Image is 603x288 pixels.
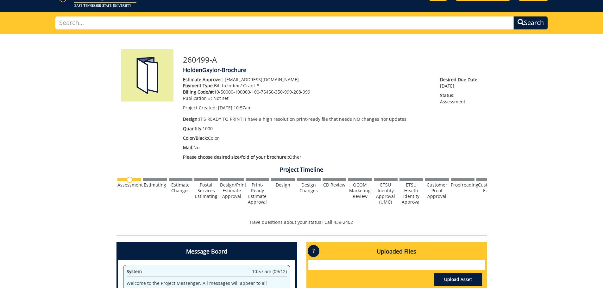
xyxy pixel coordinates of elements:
[348,182,372,199] div: QCOM Marketing Review
[194,182,218,199] div: Postal Services Estimating
[513,16,548,30] button: Search
[183,144,193,150] span: Mail:
[183,105,217,111] span: Project Created:
[183,116,199,122] span: Design:
[117,182,141,188] div: Assessment
[183,77,431,83] p: [EMAIL_ADDRESS][DOMAIN_NAME]
[127,177,133,183] img: no
[183,95,212,101] span: Publication #:
[183,154,431,160] p: Other
[297,182,321,193] div: Design Changes
[183,154,289,160] span: Please choose desired size/fold of your brochure::
[220,182,244,199] div: Design/Print Estimate Approval
[118,243,295,260] h4: Message Board
[169,182,192,193] div: Estimate Changes
[399,182,423,205] div: ETSU Health Identity Approval
[252,268,287,275] span: 10:57 am (09/12)
[271,182,295,188] div: Design
[440,77,482,83] span: Desired Due Date:
[183,89,431,95] p: 10-50000-100000-100-75450-350-999-208-999
[183,126,203,132] span: Quantity:
[451,182,474,188] div: Proofreading
[183,83,431,89] p: Bill to Index / Grant #
[116,219,487,225] p: Have questions about your status? Call 439-2402
[183,67,482,73] h4: HoldenGaylor-Brochure
[246,182,269,205] div: Print-Ready Estimate Approval
[55,16,514,30] input: Search...
[183,135,431,141] p: Color
[308,243,485,260] h4: Uploaded Files
[127,268,142,274] span: System
[183,126,431,132] p: 1000
[183,83,214,89] span: Payment Type:
[121,49,173,101] img: Product featured image
[183,135,208,141] span: Color/Black:
[374,182,398,205] div: ETSU Identity Approval (UMC)
[116,167,487,173] h4: Project Timeline
[476,182,500,193] div: Customer Edits
[308,245,319,257] p: ?
[323,182,346,188] div: CD Review
[440,92,482,99] span: Status:
[425,182,449,199] div: Customer Proof Approval
[434,273,482,286] a: Upload Asset
[143,182,167,188] div: Estimating
[440,77,482,89] p: [DATE]
[183,116,431,122] p: IT'S READY TO PRINT! I have a high resolution print-ready file that needs NO changes nor updates.
[183,56,482,64] h3: 260499-A
[183,89,214,95] span: Billing Code/#:
[440,92,482,105] p: Assessment
[183,144,431,151] p: No
[213,95,229,101] span: Not set
[183,77,223,83] span: Estimate Approver:
[218,105,252,111] span: [DATE] 10:57am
